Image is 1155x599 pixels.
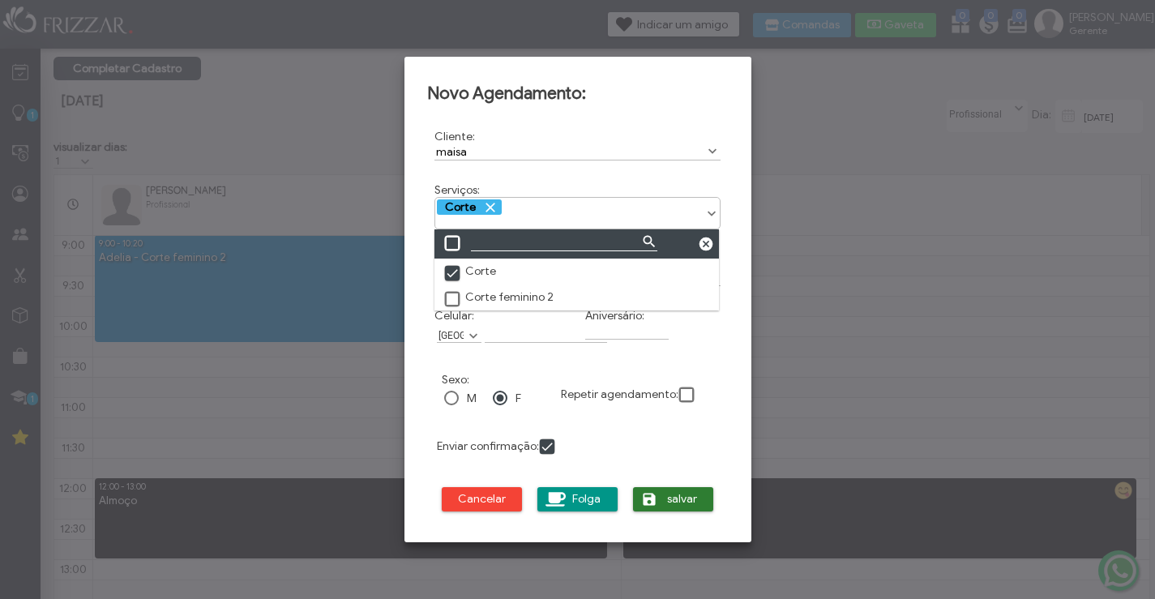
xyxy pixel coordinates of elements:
label: Celular: [434,309,474,323]
label: [GEOGRAPHIC_DATA] [437,328,464,342]
span: Corte [439,200,499,214]
label: Cliente: [434,130,475,143]
h2: Novo Agendamento: [427,83,729,104]
button: Show Options [704,143,721,160]
label: F [515,391,521,405]
label: Aniversário: [585,309,644,323]
span: salvar [662,487,703,511]
label: Repetir agendamento: [561,387,678,400]
button: salvar [633,487,714,511]
label: Enviar confirmação: [437,439,539,452]
label: Corte feminino 2 [443,290,554,305]
label: Sexo: [442,373,469,387]
span: Cancelar [453,487,511,511]
label: Serviços: [434,183,480,197]
span: Folga [567,487,607,511]
button: Folga [537,487,618,511]
label: M [467,391,477,405]
button: Cancelar [442,487,523,511]
a: Close [697,235,715,253]
label: Corte [443,264,496,279]
input: Filter Input [471,235,658,251]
